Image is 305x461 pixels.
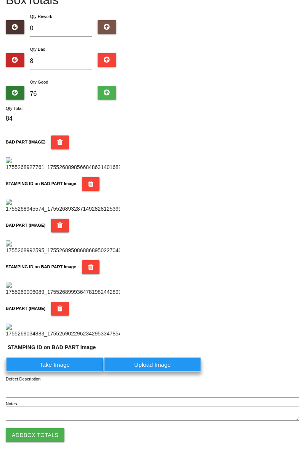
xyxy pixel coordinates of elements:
[6,264,76,269] b: STAMPING ID on BAD PART Image
[82,177,100,191] button: STAMPING ID on BAD PART Image
[8,344,96,350] b: STAMPING ID on BAD PART Image
[6,376,41,382] label: Defect Description
[51,135,69,149] button: BAD PART (IMAGE)
[6,324,120,338] img: 1755269034883_17552690229623429533478546507018.jpg
[82,260,100,274] button: STAMPING ID on BAD PART Image
[6,282,120,296] img: 1755269006089_1755268999364781982442899506919.jpg
[51,219,69,232] button: BAD PART (IMAGE)
[6,240,120,255] img: 1755268992595_17552689508688689502270463404274.jpg
[6,105,22,112] label: Qty Total
[6,401,17,407] label: Notes
[6,140,45,144] b: BAD PART (IMAGE)
[104,357,202,372] label: Upload Image
[6,223,45,227] b: BAD PART (IMAGE)
[51,302,69,316] button: BAD PART (IMAGE)
[30,80,48,84] label: Qty Good
[30,47,45,52] label: Qty Bad
[6,306,45,311] b: BAD PART (IMAGE)
[6,428,64,442] button: AddBox Totals
[6,357,104,372] label: Take Image
[30,14,52,19] label: Qty Rework
[6,157,120,171] img: 1755268927761_1755268898566848631401682696046.jpg
[6,199,120,213] img: 1755268945574_17552689328714928281253992984267.jpg
[6,181,76,186] b: STAMPING ID on BAD PART Image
